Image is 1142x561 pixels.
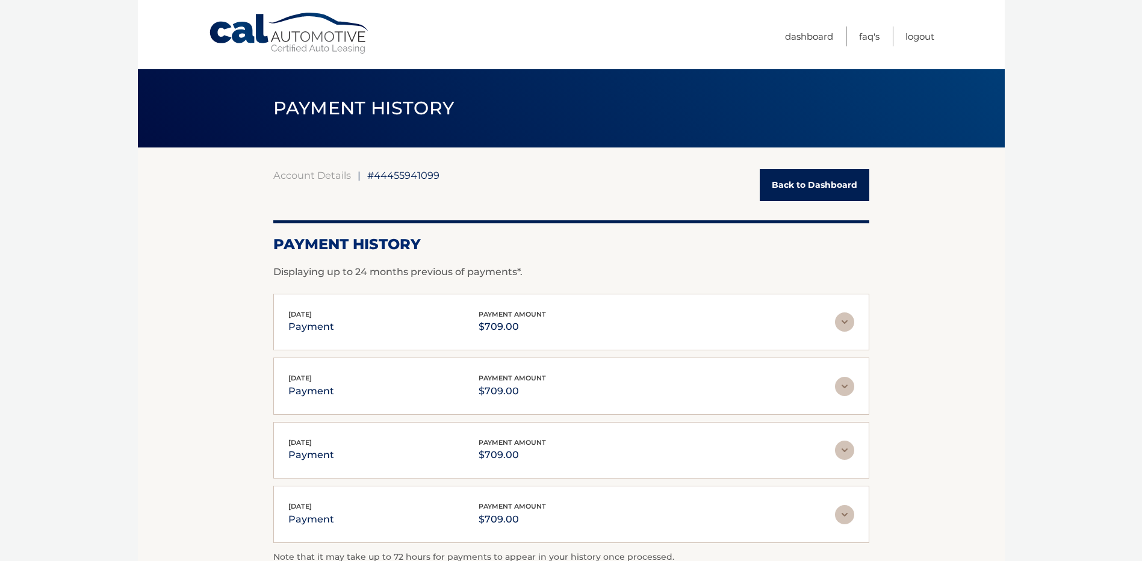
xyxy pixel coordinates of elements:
span: #44455941099 [367,169,439,181]
a: Back to Dashboard [760,169,869,201]
span: [DATE] [288,374,312,382]
p: $709.00 [479,447,546,463]
img: accordion-rest.svg [835,377,854,396]
span: PAYMENT HISTORY [273,97,455,119]
p: Displaying up to 24 months previous of payments*. [273,265,869,279]
p: payment [288,447,334,463]
span: payment amount [479,502,546,510]
a: FAQ's [859,26,880,46]
p: payment [288,511,334,528]
a: Logout [905,26,934,46]
span: payment amount [479,374,546,382]
p: $709.00 [479,511,546,528]
h2: Payment History [273,235,869,253]
a: Account Details [273,169,351,181]
p: $709.00 [479,318,546,335]
span: payment amount [479,310,546,318]
a: Dashboard [785,26,833,46]
p: payment [288,318,334,335]
p: payment [288,383,334,400]
span: payment amount [479,438,546,447]
span: [DATE] [288,502,312,510]
span: [DATE] [288,310,312,318]
p: $709.00 [479,383,546,400]
img: accordion-rest.svg [835,312,854,332]
img: accordion-rest.svg [835,505,854,524]
img: accordion-rest.svg [835,441,854,460]
span: | [358,169,361,181]
span: [DATE] [288,438,312,447]
a: Cal Automotive [208,12,371,55]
